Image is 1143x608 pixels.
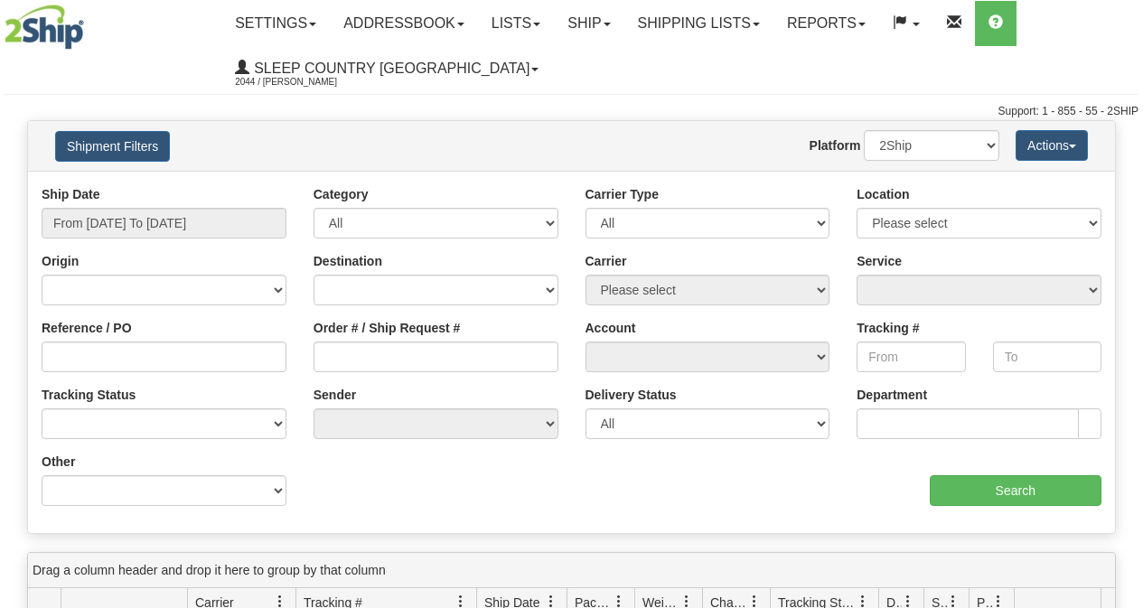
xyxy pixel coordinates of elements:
label: Carrier [586,252,627,270]
img: logo2044.jpg [5,5,84,50]
a: Settings [221,1,330,46]
a: Ship [554,1,623,46]
div: grid grouping header [28,553,1115,588]
a: Addressbook [330,1,478,46]
label: Sender [314,386,356,404]
div: Support: 1 - 855 - 55 - 2SHIP [5,104,1138,119]
label: Tracking # [857,319,919,337]
a: Reports [773,1,879,46]
label: Reference / PO [42,319,132,337]
button: Actions [1016,130,1088,161]
input: Search [930,475,1102,506]
label: Carrier Type [586,185,659,203]
iframe: chat widget [1101,211,1141,396]
a: Shipping lists [624,1,773,46]
input: From [857,341,965,372]
span: Sleep Country [GEOGRAPHIC_DATA] [249,61,529,76]
label: Order # / Ship Request # [314,319,461,337]
span: 2044 / [PERSON_NAME] [235,73,370,91]
button: Shipment Filters [55,131,170,162]
label: Destination [314,252,382,270]
label: Category [314,185,369,203]
label: Account [586,319,636,337]
label: Platform [810,136,861,154]
a: Lists [478,1,554,46]
label: Department [857,386,927,404]
label: Ship Date [42,185,100,203]
label: Tracking Status [42,386,136,404]
label: Service [857,252,902,270]
label: Other [42,453,75,471]
a: Sleep Country [GEOGRAPHIC_DATA] 2044 / [PERSON_NAME] [221,46,552,91]
label: Origin [42,252,79,270]
input: To [993,341,1101,372]
label: Delivery Status [586,386,677,404]
label: Location [857,185,909,203]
